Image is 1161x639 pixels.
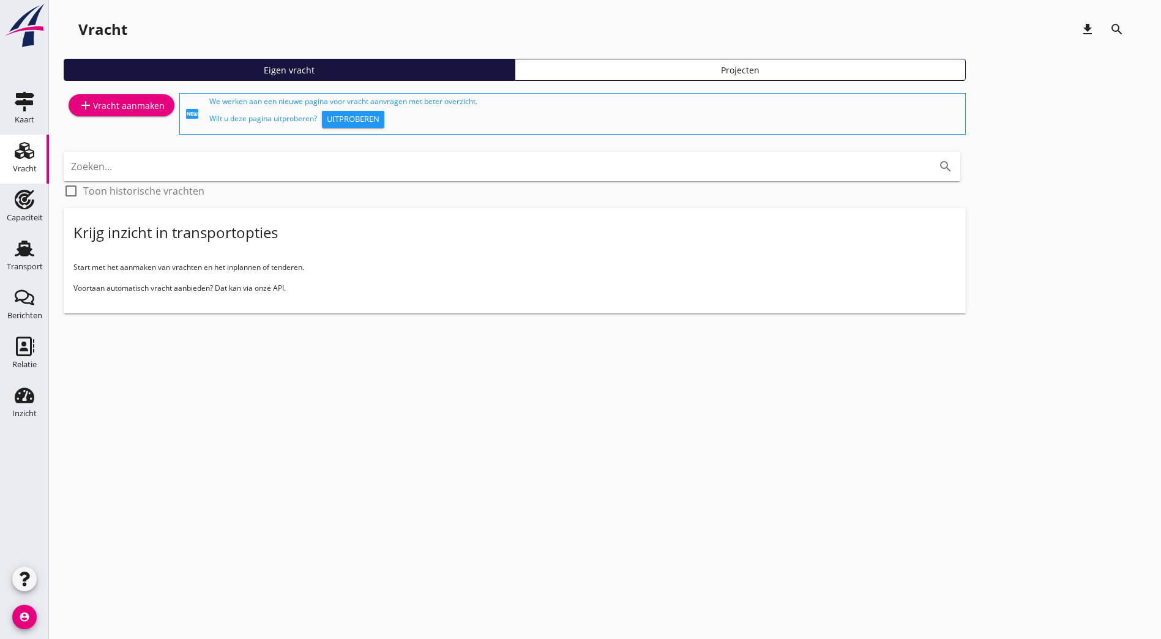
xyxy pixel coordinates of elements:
div: Projecten [520,64,960,77]
p: Start met het aanmaken van vrachten en het inplannen of tenderen. [73,262,956,273]
a: Projecten [515,59,966,81]
i: download [1080,22,1095,37]
div: Transport [7,263,43,271]
div: Capaciteit [7,214,43,222]
div: Uitproberen [327,113,379,125]
p: Voortaan automatisch vracht aanbieden? Dat kan via onze API. [73,283,956,294]
input: Zoeken... [71,157,919,176]
div: Eigen vracht [69,64,509,77]
div: We werken aan een nieuwe pagina voor vracht aanvragen met beter overzicht. Wilt u deze pagina uit... [209,96,960,132]
i: search [1110,22,1124,37]
div: Vracht [78,20,127,39]
button: Uitproberen [322,111,384,128]
div: Vracht aanmaken [78,98,165,113]
div: Inzicht [12,409,37,417]
div: Vracht [13,165,37,173]
i: add [78,98,93,113]
div: Berichten [7,312,42,319]
div: Krijg inzicht in transportopties [73,223,278,242]
i: fiber_new [185,106,200,121]
div: Relatie [12,361,37,368]
a: Eigen vracht [64,59,515,81]
i: account_circle [12,605,37,629]
a: Vracht aanmaken [69,94,174,116]
i: search [938,159,953,174]
div: Kaart [15,116,34,124]
label: Toon historische vrachten [83,185,204,197]
img: logo-small.a267ee39.svg [2,3,47,48]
